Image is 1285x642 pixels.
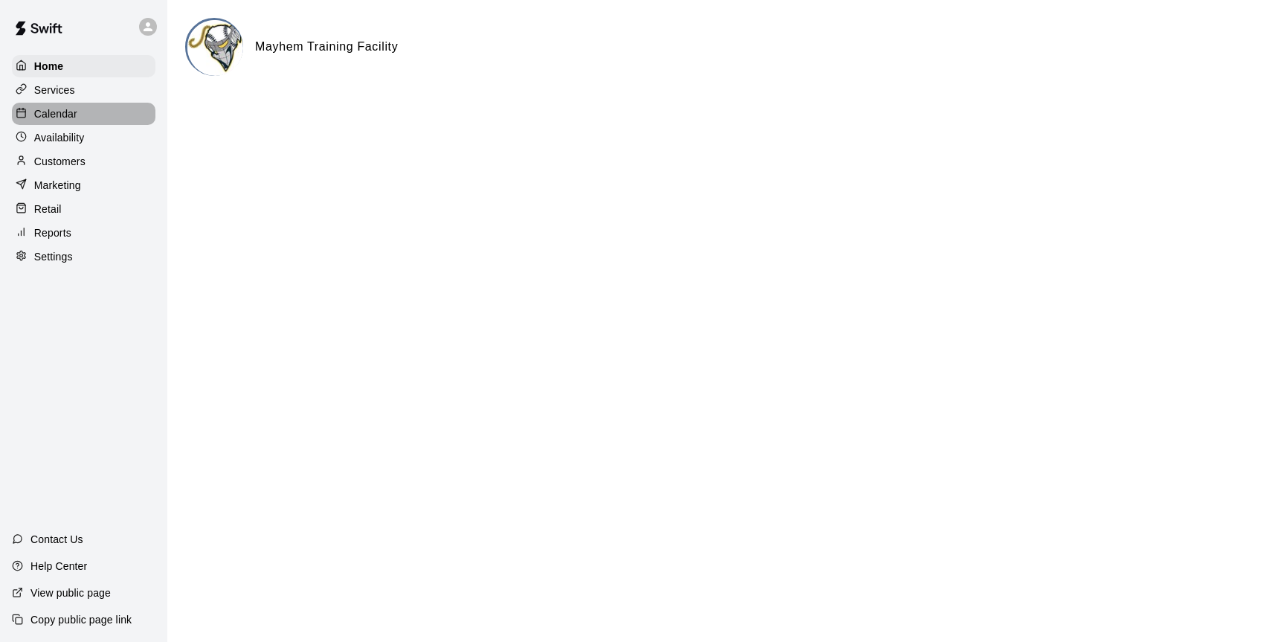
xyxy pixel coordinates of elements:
p: Calendar [34,106,77,121]
img: Mayhem Training Facility logo [187,20,243,76]
a: Marketing [12,174,155,196]
p: Services [34,83,75,97]
a: Services [12,79,155,101]
p: Reports [34,225,71,240]
a: Calendar [12,103,155,125]
a: Retail [12,198,155,220]
p: Customers [34,154,86,169]
a: Availability [12,126,155,149]
p: Help Center [30,559,87,574]
a: Home [12,55,155,77]
p: Settings [34,249,73,264]
p: Availability [34,130,85,145]
p: View public page [30,585,111,600]
a: Reports [12,222,155,244]
a: Customers [12,150,155,173]
p: Marketing [34,178,81,193]
p: Home [34,59,64,74]
p: Retail [34,202,62,216]
p: Copy public page link [30,612,132,627]
p: Contact Us [30,532,83,547]
a: Settings [12,245,155,268]
h6: Mayhem Training Facility [255,37,398,57]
